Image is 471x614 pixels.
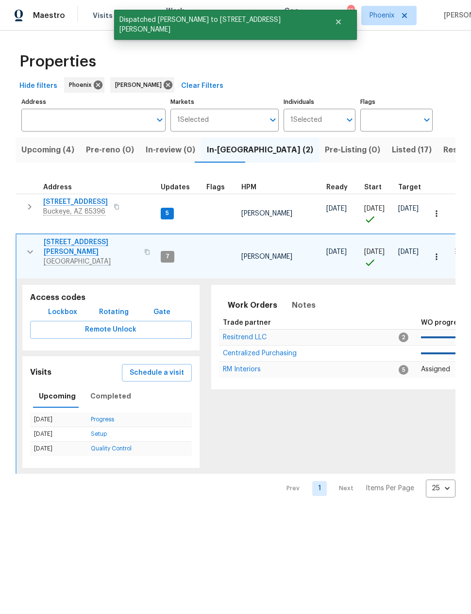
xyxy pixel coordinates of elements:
span: In-[GEOGRAPHIC_DATA] (2) [207,143,313,157]
span: Properties [19,57,96,66]
div: 12 [347,6,354,16]
a: Setup [91,431,107,437]
button: Clear Filters [177,77,227,95]
span: Updates [161,184,190,191]
span: Target [398,184,421,191]
span: [DATE] [364,205,385,212]
span: Schedule a visit [130,367,184,379]
a: Progress [91,416,114,422]
button: Open [343,113,356,127]
div: Target renovation project end date [398,184,430,191]
nav: Pagination Navigation [277,480,455,498]
span: Upcoming (4) [21,143,74,157]
td: [DATE] [30,413,87,427]
span: Address [43,184,72,191]
span: 1 Selected [177,116,209,124]
span: 2 [399,332,408,342]
div: Actual renovation start date [364,184,390,191]
span: Work Orders [166,6,191,25]
span: [DATE] [364,249,385,255]
span: Visits [93,11,113,20]
span: 5 [162,209,173,217]
span: Listed (17) [392,143,432,157]
td: Project started on time [360,234,394,279]
div: Phoenix [64,77,104,93]
span: [DATE] [398,205,419,212]
button: Open [420,113,434,127]
span: HPM [241,184,256,191]
a: Quality Control [91,446,132,451]
span: Remote Unlock [38,324,184,336]
span: In-review (0) [146,143,195,157]
span: 7 [162,252,173,261]
div: 25 [426,476,455,501]
label: Flags [360,99,433,105]
span: Dispatched [PERSON_NAME] to [STREET_ADDRESS][PERSON_NAME] [114,10,322,40]
p: Items Per Page [366,483,414,493]
span: Gate [151,306,174,318]
button: Close [322,12,354,32]
span: WO progress [421,319,466,326]
td: Project started on time [360,194,394,233]
div: [PERSON_NAME] [110,77,174,93]
span: [PERSON_NAME] [241,210,292,217]
label: Markets [170,99,279,105]
span: Maestro [33,11,65,20]
span: Geo Assignments [284,6,331,25]
a: Goto page 1 [312,481,327,496]
span: Flags [206,184,225,191]
button: Open [153,113,167,127]
span: [DATE] [326,205,347,212]
span: Lockbox [48,306,77,318]
span: Pre-Listing (0) [325,143,380,157]
label: Address [21,99,166,105]
span: Start [364,184,382,191]
button: Hide filters [16,77,61,95]
span: 5 [399,365,408,375]
td: [DATE] [30,442,87,456]
span: Ready [326,184,348,191]
h5: Visits [30,367,51,378]
span: Completed [90,390,131,402]
span: Hide filters [19,80,57,92]
span: [DATE] [398,249,419,255]
span: Phoenix [69,80,96,90]
span: Clear Filters [181,80,223,92]
td: [DATE] [30,427,87,442]
span: Notes [292,299,316,312]
button: Rotating [95,303,133,321]
h5: Access codes [30,293,192,303]
span: [PERSON_NAME] [115,80,166,90]
span: Upcoming [39,390,76,402]
button: Gate [147,303,178,321]
span: Phoenix [370,11,394,20]
label: Individuals [284,99,356,105]
span: Rotating [99,306,129,318]
button: Remote Unlock [30,321,192,339]
span: [DATE] [326,249,347,255]
span: 1 Selected [290,116,322,124]
button: Lockbox [44,303,81,321]
button: Open [266,113,280,127]
div: Earliest renovation start date (first business day after COE or Checkout) [326,184,356,191]
button: Schedule a visit [122,364,192,382]
span: Pre-reno (0) [86,143,134,157]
